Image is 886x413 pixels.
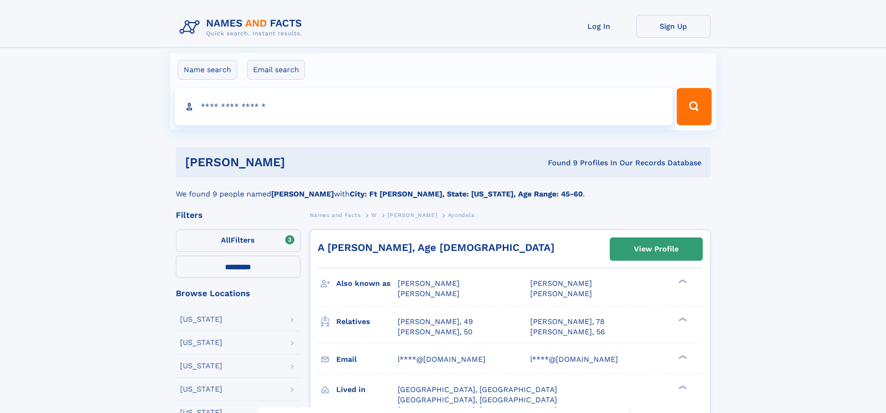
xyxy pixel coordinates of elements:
[180,362,222,370] div: [US_STATE]
[371,209,377,221] a: W
[398,395,557,404] span: [GEOGRAPHIC_DATA], [GEOGRAPHIC_DATA]
[180,316,222,323] div: [US_STATE]
[310,209,361,221] a: Names and Facts
[318,242,554,253] a: A [PERSON_NAME], Age [DEMOGRAPHIC_DATA]
[676,316,687,322] div: ❯
[176,230,300,252] label: Filters
[176,15,310,40] img: Logo Names and Facts
[336,382,398,398] h3: Lived in
[175,88,673,125] input: search input
[676,384,687,390] div: ❯
[676,278,687,284] div: ❯
[185,156,417,168] h1: [PERSON_NAME]
[398,317,473,327] a: [PERSON_NAME], 49
[448,212,475,218] span: Ayondela
[371,212,377,218] span: W
[677,88,711,125] button: Search Button
[530,317,605,327] a: [PERSON_NAME], 78
[562,15,636,38] a: Log In
[398,289,460,298] span: [PERSON_NAME]
[247,60,305,80] label: Email search
[271,190,334,198] b: [PERSON_NAME]
[178,60,237,80] label: Name search
[530,279,592,288] span: [PERSON_NAME]
[416,158,701,168] div: Found 9 Profiles In Our Records Database
[398,279,460,288] span: [PERSON_NAME]
[180,339,222,346] div: [US_STATE]
[634,238,679,260] div: View Profile
[336,276,398,291] h3: Also known as
[610,238,702,260] a: View Profile
[530,289,592,298] span: [PERSON_NAME]
[350,190,583,198] b: City: Ft [PERSON_NAME], State: [US_STATE], Age Range: 45-60
[676,354,687,360] div: ❯
[530,327,605,337] a: [PERSON_NAME], 56
[180,386,222,393] div: [US_STATE]
[387,209,437,221] a: [PERSON_NAME]
[387,212,437,218] span: [PERSON_NAME]
[221,236,231,244] span: All
[176,211,300,219] div: Filters
[176,289,300,298] div: Browse Locations
[398,385,557,394] span: [GEOGRAPHIC_DATA], [GEOGRAPHIC_DATA]
[398,327,473,337] a: [PERSON_NAME], 50
[336,352,398,367] h3: Email
[336,314,398,330] h3: Relatives
[176,177,711,200] div: We found 9 people named with .
[636,15,711,38] a: Sign Up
